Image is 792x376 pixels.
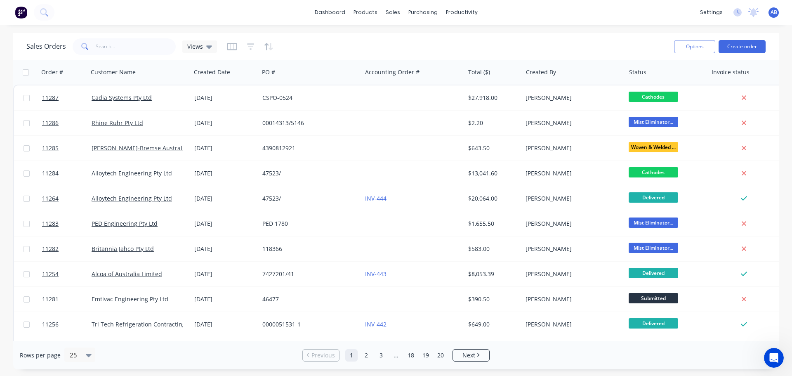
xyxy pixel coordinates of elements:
[468,220,516,228] div: $1,655.50
[468,320,516,329] div: $649.00
[365,194,387,202] a: INV-444
[468,270,516,278] div: $8,053.39
[629,117,678,127] span: Mist Eliminator...
[468,169,516,177] div: $13,041.60
[42,144,59,152] span: 11285
[382,6,404,19] div: sales
[42,287,92,312] a: 11281
[360,349,372,362] a: Page 2
[262,68,275,76] div: PO #
[629,192,678,203] span: Delivered
[42,262,92,286] a: 11254
[526,245,617,253] div: [PERSON_NAME]
[629,167,678,177] span: Cathodes
[42,111,92,135] a: 11286
[15,6,27,19] img: Factory
[42,220,59,228] span: 11283
[345,349,358,362] a: Page 1 is your current page
[526,68,556,76] div: Created By
[194,68,230,76] div: Created Date
[526,220,617,228] div: [PERSON_NAME]
[262,119,354,127] div: 00014313/5146
[42,186,92,211] a: 11264
[262,295,354,303] div: 46477
[92,94,152,102] a: Cadia Systems Pty Ltd
[719,40,766,53] button: Create order
[629,318,678,329] span: Delivered
[42,94,59,102] span: 11287
[468,295,516,303] div: $390.50
[96,38,176,55] input: Search...
[526,94,617,102] div: [PERSON_NAME]
[462,351,475,359] span: Next
[42,245,59,253] span: 11282
[764,348,784,368] iframe: Intercom live chat
[299,349,493,362] ul: Pagination
[468,245,516,253] div: $583.00
[262,220,354,228] div: PED 1780
[194,245,256,253] div: [DATE]
[92,270,162,278] a: Alcoa of Australia Limited
[92,119,143,127] a: Rhine Ruhr Pty Ltd
[194,169,256,177] div: [DATE]
[303,351,339,359] a: Previous page
[434,349,447,362] a: Page 20
[526,295,617,303] div: [PERSON_NAME]
[42,270,59,278] span: 11254
[526,144,617,152] div: [PERSON_NAME]
[41,68,63,76] div: Order #
[92,169,172,177] a: Alloytech Engineering Pty Ltd
[194,94,256,102] div: [DATE]
[42,312,92,337] a: 11256
[365,68,420,76] div: Accounting Order #
[194,295,256,303] div: [DATE]
[674,40,715,53] button: Options
[262,320,354,329] div: 0000051531-1
[42,295,59,303] span: 11281
[194,144,256,152] div: [DATE]
[194,320,256,329] div: [DATE]
[42,119,59,127] span: 11286
[194,270,256,278] div: [DATE]
[42,337,92,362] a: 11280
[42,320,59,329] span: 11256
[42,136,92,161] a: 11285
[468,119,516,127] div: $2.20
[26,43,66,50] h1: Sales Orders
[42,194,59,203] span: 11264
[42,161,92,186] a: 11284
[365,270,387,278] a: INV-443
[390,349,402,362] a: Jump forward
[92,194,172,202] a: Alloytech Engineering Pty Ltd
[92,245,154,253] a: Britannia Jahco Pty Ltd
[526,320,617,329] div: [PERSON_NAME]
[311,6,349,19] a: dashboard
[468,94,516,102] div: $27,918.00
[629,218,678,228] span: Mist Eliminator...
[696,6,727,19] div: settings
[442,6,482,19] div: productivity
[468,144,516,152] div: $643.50
[311,351,335,359] span: Previous
[468,194,516,203] div: $20,064.00
[262,194,354,203] div: 47523/
[629,68,646,76] div: Status
[365,320,387,328] a: INV-442
[92,144,207,152] a: [PERSON_NAME]-Bremse Australia Pty Ltd
[20,351,61,359] span: Rows per page
[526,194,617,203] div: [PERSON_NAME]
[771,9,777,16] span: AB
[42,85,92,110] a: 11287
[92,320,226,328] a: Tri Tech Refrigeration Contracting & Engineering
[42,169,59,177] span: 11284
[262,144,354,152] div: 4390812921
[194,119,256,127] div: [DATE]
[349,6,382,19] div: products
[629,142,678,152] span: Woven & Welded ...
[194,220,256,228] div: [DATE]
[629,293,678,303] span: Submitted
[420,349,432,362] a: Page 19
[187,42,203,51] span: Views
[629,243,678,253] span: Mist Eliminator...
[194,194,256,203] div: [DATE]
